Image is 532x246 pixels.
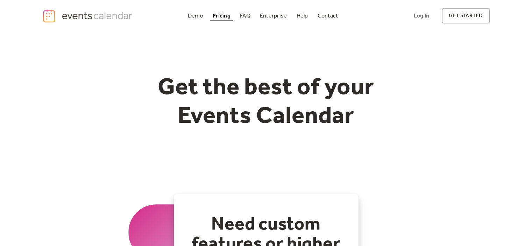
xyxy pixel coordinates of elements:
[237,11,253,21] a: FAQ
[257,11,290,21] a: Enterprise
[185,11,206,21] a: Demo
[210,11,233,21] a: Pricing
[260,14,287,18] div: Enterprise
[188,14,203,18] div: Demo
[315,11,341,21] a: Contact
[294,11,311,21] a: Help
[442,8,490,23] a: get started
[407,8,436,23] a: Log In
[318,14,338,18] div: Contact
[132,74,400,131] h1: Get the best of your Events Calendar
[240,14,250,18] div: FAQ
[213,14,230,18] div: Pricing
[297,14,308,18] div: Help
[42,9,135,23] a: home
